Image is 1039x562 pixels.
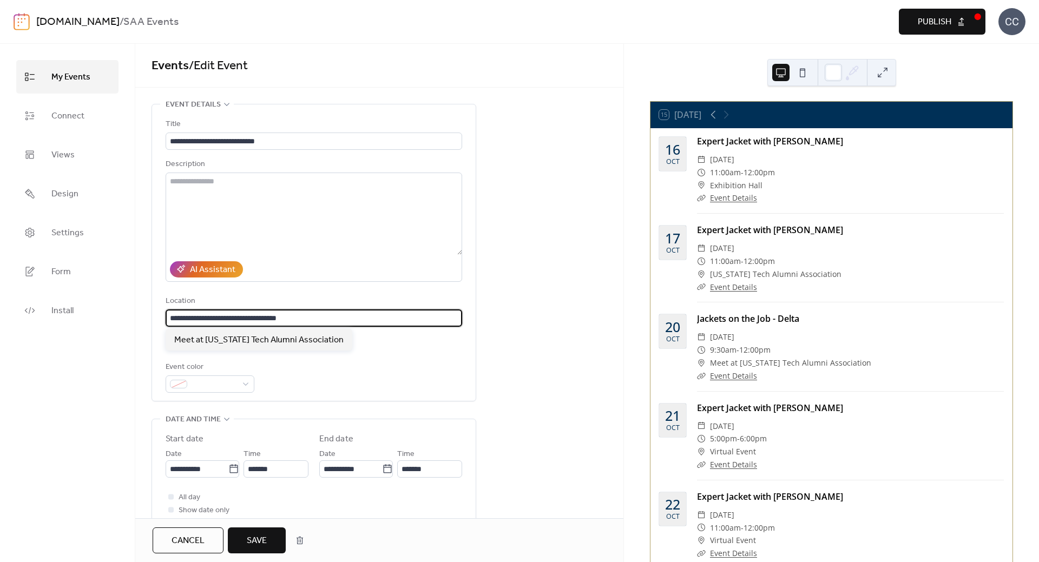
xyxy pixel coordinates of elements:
div: 20 [665,320,680,334]
span: Views [51,147,75,164]
span: - [736,343,739,356]
div: 21 [665,409,680,422]
span: 11:00am [710,521,741,534]
span: 12:00pm [744,166,775,179]
span: Date [319,448,336,461]
span: 11:00am [710,255,741,268]
span: 6:00pm [740,432,767,445]
span: Time [244,448,261,461]
span: [DATE] [710,242,734,255]
div: Oct [666,247,680,254]
button: Publish [899,9,985,35]
div: 16 [665,143,680,156]
div: ​ [697,356,706,369]
div: ​ [697,547,706,560]
span: Publish [918,16,951,29]
img: logo [14,13,30,30]
span: 5:00pm [710,432,737,445]
span: My Events [51,69,90,86]
span: Cancel [172,534,205,547]
div: ​ [697,343,706,356]
div: ​ [697,281,706,294]
div: Oct [666,336,680,343]
button: AI Assistant [170,261,243,277]
span: 12:00pm [739,343,771,356]
div: ​ [697,432,706,445]
a: Views [16,138,119,171]
span: Virtual Event [710,534,756,547]
span: Meet at [US_STATE] Tech Alumni Association [174,334,344,347]
div: ​ [697,153,706,166]
span: Install [51,302,74,320]
div: ​ [697,521,706,534]
div: 17 [665,232,680,245]
span: Settings [51,224,84,242]
div: ​ [697,255,706,268]
span: 12:00pm [744,521,775,534]
span: Exhibition Hall [710,179,762,192]
div: End date [319,433,353,446]
a: Settings [16,216,119,249]
span: [DATE] [710,153,734,166]
div: Description [166,158,460,171]
div: ​ [697,369,706,382]
span: All day [179,491,200,504]
span: Show date only [179,504,229,517]
span: [DATE] [710,420,734,433]
div: CC [998,8,1025,35]
span: - [741,521,744,534]
div: ​ [697,268,706,281]
div: Oct [666,158,680,166]
a: Event Details [710,459,757,470]
span: Hide end time [179,517,226,530]
a: Install [16,294,119,327]
button: Save [228,527,286,553]
span: Save [247,534,267,547]
span: Design [51,186,78,203]
div: Start date [166,433,203,446]
span: Date and time [166,413,221,426]
div: Oct [666,425,680,432]
a: Event Details [710,282,757,292]
a: Jackets on the Job - Delta [697,313,799,325]
div: Location [166,295,460,308]
div: ​ [697,508,706,521]
div: 22 [665,498,680,511]
div: ​ [697,534,706,547]
a: Expert Jacket with [PERSON_NAME] [697,491,843,503]
span: Virtual Event [710,445,756,458]
div: Event color [166,361,252,374]
a: Event Details [710,548,757,558]
span: - [741,255,744,268]
span: [DATE] [710,508,734,521]
div: Title [166,118,460,131]
div: ​ [697,445,706,458]
a: Form [16,255,119,288]
span: 12:00pm [744,255,775,268]
a: Expert Jacket with [PERSON_NAME] [697,135,843,147]
a: [DOMAIN_NAME] [36,12,120,32]
div: Oct [666,513,680,520]
span: - [741,166,744,179]
span: Connect [51,108,84,125]
span: Date [166,448,182,461]
button: Cancel [153,527,223,553]
a: Event Details [710,371,757,381]
span: 11:00am [710,166,741,179]
b: SAA Events [123,12,179,32]
span: [DATE] [710,330,734,343]
span: Meet at [US_STATE] Tech Alumni Association [710,356,871,369]
a: Events [152,54,189,78]
div: ​ [697,458,706,471]
div: ​ [697,191,706,204]
span: Event details [166,98,221,111]
span: Time [397,448,415,461]
a: Connect [16,99,119,133]
a: My Events [16,60,119,94]
div: ​ [697,330,706,343]
span: / Edit Event [189,54,248,78]
a: Expert Jacket with [PERSON_NAME] [697,224,843,236]
span: 9:30am [710,343,736,356]
b: / [120,12,123,32]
